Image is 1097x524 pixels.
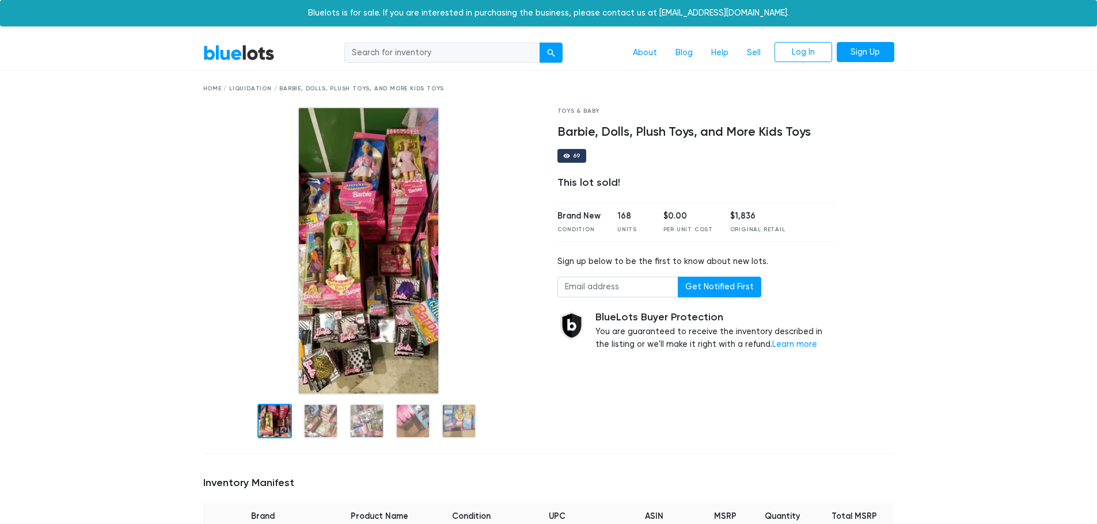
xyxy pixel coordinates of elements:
[775,42,832,63] a: Log In
[678,277,761,297] button: Get Notified First
[730,225,785,234] div: Original Retail
[837,42,894,63] a: Sign Up
[730,210,785,223] div: $1,836
[595,311,836,351] div: You are guaranteed to receive the inventory described in the listing or we'll make it right with ...
[557,225,601,234] div: Condition
[624,42,666,64] a: About
[617,210,646,223] div: 168
[557,277,678,297] input: Email address
[298,107,439,395] img: 20181015_121819.jpg
[557,311,586,340] img: buyer_protection_shield-3b65640a83011c7d3ede35a8e5a80bfdfaa6a97447f0071c1475b91a4b0b3d01.png
[557,177,836,189] div: This lot sold!
[344,43,540,63] input: Search for inventory
[772,339,817,349] a: Learn more
[573,153,581,159] div: 69
[557,107,836,116] div: Toys & Baby
[203,477,894,489] h5: Inventory Manifest
[557,255,836,268] div: Sign up below to be the first to know about new lots.
[663,210,713,223] div: $0.00
[203,44,275,61] a: BlueLots
[663,225,713,234] div: Per Unit Cost
[738,42,770,64] a: Sell
[595,311,836,324] h5: BlueLots Buyer Protection
[702,42,738,64] a: Help
[617,225,646,234] div: Units
[557,125,836,140] h4: Barbie, Dolls, Plush Toys, and More Kids Toys
[203,85,894,93] div: Home / Liquidation / Barbie, Dolls, Plush Toys, and More Kids Toys
[666,42,702,64] a: Blog
[557,210,601,223] div: Brand New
